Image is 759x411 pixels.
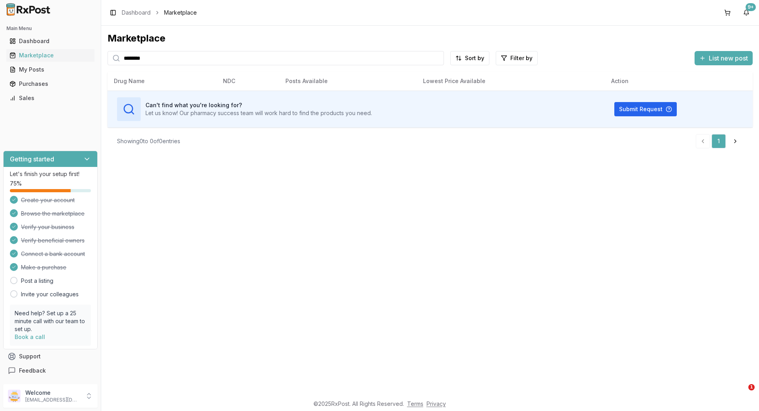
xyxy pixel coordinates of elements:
[6,34,94,48] a: Dashboard
[122,9,197,17] nav: breadcrumb
[6,48,94,63] a: Marketplace
[15,333,45,340] a: Book a call
[695,55,753,63] a: List new post
[117,137,180,145] div: Showing 0 to 0 of 0 entries
[709,53,748,63] span: List new post
[10,170,91,178] p: Let's finish your setup first!
[3,92,98,104] button: Sales
[740,6,753,19] button: 9+
[417,72,605,91] th: Lowest Price Available
[727,134,743,148] a: Go to next page
[6,25,94,32] h2: Main Menu
[279,72,417,91] th: Posts Available
[19,367,46,375] span: Feedback
[427,400,446,407] a: Privacy
[21,250,85,258] span: Connect a bank account
[3,78,98,90] button: Purchases
[3,349,98,364] button: Support
[122,9,151,17] a: Dashboard
[712,134,726,148] a: 1
[108,32,753,45] div: Marketplace
[614,102,677,116] button: Submit Request
[695,51,753,65] button: List new post
[21,237,85,244] span: Verify beneficial owners
[145,109,372,117] p: Let us know! Our pharmacy success team will work hard to find the products you need.
[732,384,751,403] iframe: Intercom live chat
[465,54,484,62] span: Sort by
[21,290,79,298] a: Invite your colleagues
[510,54,532,62] span: Filter by
[3,3,54,16] img: RxPost Logo
[496,51,538,65] button: Filter by
[25,389,80,397] p: Welcome
[21,196,75,204] span: Create your account
[407,400,423,407] a: Terms
[6,77,94,91] a: Purchases
[9,94,91,102] div: Sales
[21,223,74,231] span: Verify your business
[10,180,22,188] span: 75 %
[21,263,66,271] span: Make a purchase
[6,63,94,77] a: My Posts
[3,49,98,62] button: Marketplace
[3,364,98,378] button: Feedback
[164,9,197,17] span: Marketplace
[9,37,91,45] div: Dashboard
[9,66,91,74] div: My Posts
[450,51,489,65] button: Sort by
[108,72,217,91] th: Drug Name
[746,3,756,11] div: 9+
[696,134,743,148] nav: pagination
[21,210,85,218] span: Browse the marketplace
[9,80,91,88] div: Purchases
[3,35,98,47] button: Dashboard
[605,72,753,91] th: Action
[3,63,98,76] button: My Posts
[217,72,279,91] th: NDC
[145,101,372,109] h3: Can't find what you're looking for?
[748,384,755,390] span: 1
[10,154,54,164] h3: Getting started
[8,390,21,402] img: User avatar
[21,277,53,285] a: Post a listing
[15,309,86,333] p: Need help? Set up a 25 minute call with our team to set up.
[9,51,91,59] div: Marketplace
[25,397,80,403] p: [EMAIL_ADDRESS][DOMAIN_NAME]
[6,91,94,105] a: Sales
